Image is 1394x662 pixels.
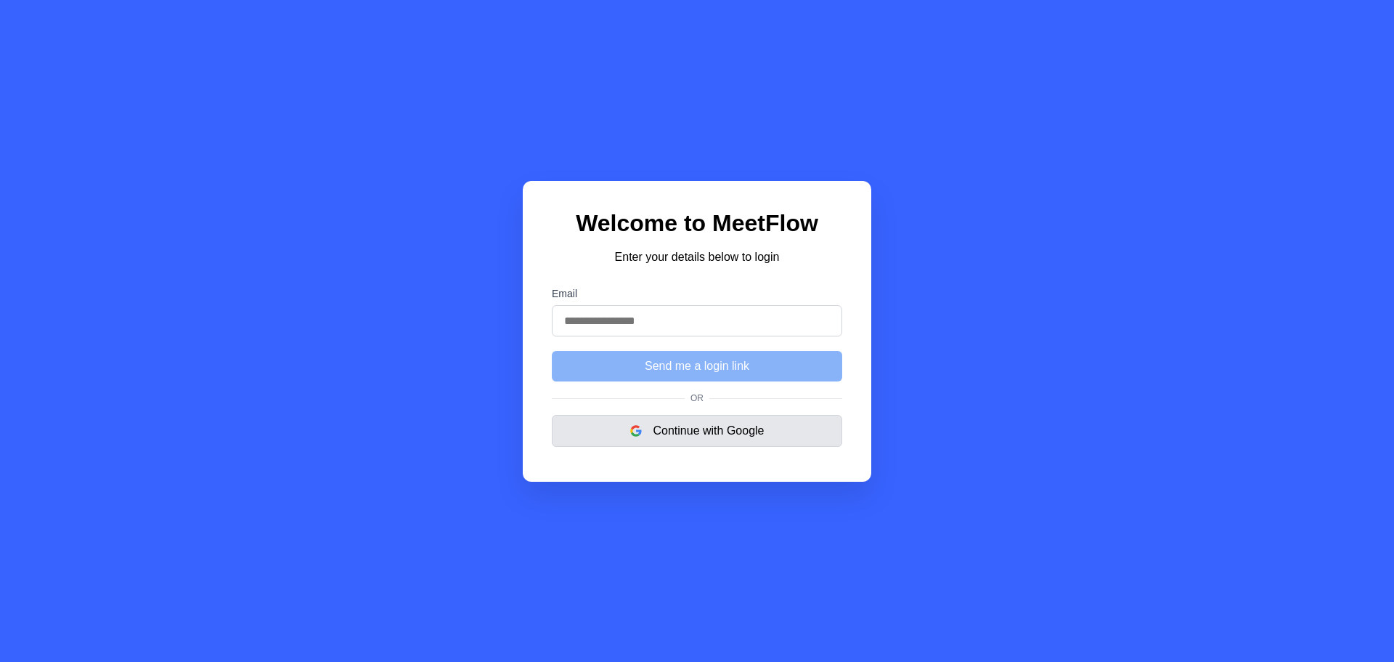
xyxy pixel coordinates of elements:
[552,210,842,237] h1: Welcome to MeetFlow
[552,249,842,266] p: Enter your details below to login
[685,393,709,403] span: Or
[552,351,842,382] button: Send me a login link
[552,415,842,447] button: Continue with Google
[552,288,842,299] label: Email
[630,425,642,437] img: google logo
